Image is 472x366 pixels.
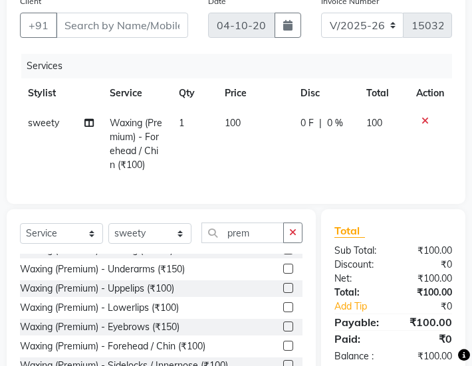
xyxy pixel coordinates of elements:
[358,78,408,108] th: Total
[300,116,314,130] span: 0 F
[110,117,162,171] span: Waxing (Premium) - Forehead / Chin (₹100)
[394,272,463,286] div: ₹100.00
[21,54,462,78] div: Services
[324,331,394,347] div: Paid:
[327,116,343,130] span: 0 %
[394,286,463,300] div: ₹100.00
[20,301,179,315] div: Waxing (Premium) - Lowerlips (₹100)
[405,300,462,314] div: ₹0
[324,300,405,314] a: Add Tip
[217,78,293,108] th: Price
[293,78,358,108] th: Disc
[20,282,174,296] div: Waxing (Premium) - Uppelips (₹100)
[20,78,102,108] th: Stylist
[324,349,394,363] div: Balance :
[225,117,241,129] span: 100
[201,223,284,243] input: Search or Scan
[179,117,184,129] span: 1
[20,320,179,334] div: Waxing (Premium) - Eyebrows (₹150)
[28,117,59,129] span: sweety
[394,349,463,363] div: ₹100.00
[20,339,205,353] div: Waxing (Premium) - Forehead / Chin (₹100)
[20,13,57,38] button: +91
[394,258,463,272] div: ₹0
[324,272,394,286] div: Net:
[319,116,322,130] span: |
[408,78,452,108] th: Action
[324,258,394,272] div: Discount:
[394,244,463,258] div: ₹100.00
[394,314,463,330] div: ₹100.00
[102,78,171,108] th: Service
[56,13,188,38] input: Search by Name/Mobile/Email/Code
[20,262,185,276] div: Waxing (Premium) - Underarms (₹150)
[324,286,394,300] div: Total:
[366,117,382,129] span: 100
[394,331,463,347] div: ₹0
[324,244,394,258] div: Sub Total:
[171,78,217,108] th: Qty
[334,224,365,238] span: Total
[324,314,394,330] div: Payable:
